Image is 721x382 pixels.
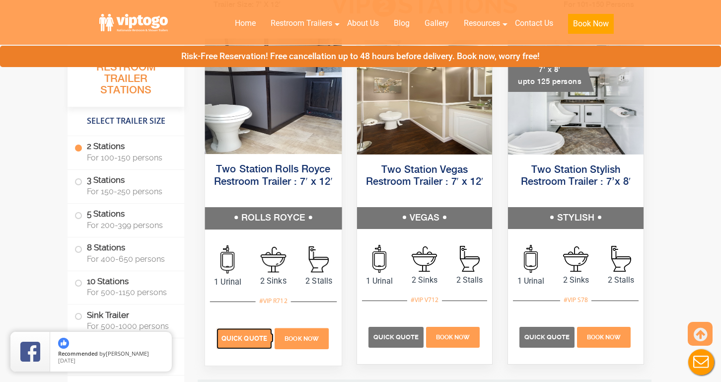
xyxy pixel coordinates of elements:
label: 10 Stations [74,271,177,302]
img: an icon of sink [563,246,588,272]
h5: ROLLS ROYCE [205,207,342,229]
img: an icon of sink [412,246,437,272]
img: Side view of two station restroom trailer with separate doors for males and females [357,40,493,154]
img: an icon of urinal [372,245,386,273]
img: an icon of stall [309,246,329,273]
a: Quick Quote [368,332,425,341]
span: 2 Sinks [402,274,447,286]
a: Book Now [576,332,632,341]
span: [DATE] [58,357,75,364]
img: an icon of stall [611,246,631,272]
span: Quick Quote [524,333,570,341]
span: 1 Urinal [508,275,553,287]
a: Two Station Vegas Restroom Trailer : 7′ x 12′ [366,165,484,187]
span: [PERSON_NAME] [106,350,149,357]
h4: Select Trailer Size [68,112,184,131]
span: 1 Urinal [205,276,251,288]
span: For 400-650 persons [87,254,172,264]
a: About Us [340,12,386,34]
img: Review Rating [20,342,40,362]
a: Quick Quote [216,333,274,343]
a: Home [227,12,263,34]
span: For 200-399 persons [87,221,172,230]
img: A mini restroom trailer with two separate stations and separate doors for males and females [508,40,644,154]
span: 2 Stalls [296,275,342,287]
div: #VIP R712 [256,295,291,307]
a: Two Station Rolls Royce Restroom Trailer : 7′ x 12′ [214,164,333,187]
img: an icon of urinal [524,245,538,273]
span: For 150-250 persons [87,187,172,196]
span: Quick Quote [221,335,267,342]
img: thumbs up icon [58,338,69,349]
span: 1 Urinal [357,275,402,287]
a: Contact Us [507,12,561,34]
label: Sink Trailer [74,305,177,335]
a: Book Now [425,332,481,341]
a: Book Now [561,12,621,40]
span: For 500-1000 persons [87,321,172,331]
h5: VEGAS [357,207,493,229]
span: Book Now [436,334,470,341]
label: 3 Stations [74,170,177,201]
a: Gallery [417,12,456,34]
span: Recommended [58,350,98,357]
img: an icon of stall [460,246,480,272]
span: For 100-150 persons [87,153,172,162]
div: Mini 7' x 8' upto 125 persons [508,48,594,92]
label: 8 Stations [74,237,177,268]
span: by [58,351,164,358]
span: 2 Sinks [553,274,598,286]
img: an icon of urinal [220,245,234,274]
a: Two Station Stylish Restroom Trailer : 7’x 8′ [521,165,631,187]
h5: STYLISH [508,207,644,229]
span: Book Now [587,334,621,341]
span: Quick Quote [373,333,419,341]
span: 2 Sinks [250,275,296,287]
button: Live Chat [681,342,721,382]
img: Side view of two station restroom trailer with separate doors for males and females [205,39,342,154]
span: For 500-1150 persons [87,288,172,297]
img: an icon of sink [261,246,287,272]
a: Book Now [274,333,330,343]
a: Blog [386,12,417,34]
button: Book Now [568,14,614,34]
span: Book Now [285,335,319,342]
div: #VIP S78 [560,294,591,306]
h3: All Portable Restroom Trailer Stations [68,47,184,107]
a: Restroom Trailers [263,12,340,34]
div: #VIP V712 [407,294,442,306]
label: 2 Stations [74,136,177,167]
a: Quick Quote [519,332,576,341]
a: Resources [456,12,507,34]
label: 5 Stations [74,204,177,234]
span: 2 Stalls [598,274,644,286]
span: 2 Stalls [447,274,492,286]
